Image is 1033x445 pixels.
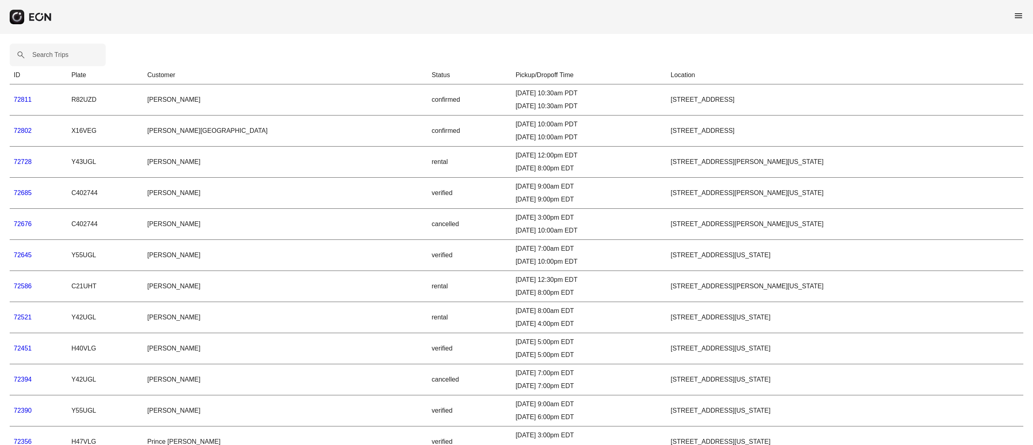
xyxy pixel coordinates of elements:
[14,252,32,258] a: 72645
[14,376,32,383] a: 72394
[143,364,428,395] td: [PERSON_NAME]
[516,88,663,98] div: [DATE] 10:30am PDT
[67,364,143,395] td: Y42UGL
[67,240,143,271] td: Y55UGL
[516,257,663,267] div: [DATE] 10:00pm EDT
[428,302,512,333] td: rental
[516,182,663,191] div: [DATE] 9:00am EDT
[143,209,428,240] td: [PERSON_NAME]
[667,209,1023,240] td: [STREET_ADDRESS][PERSON_NAME][US_STATE]
[667,302,1023,333] td: [STREET_ADDRESS][US_STATE]
[516,120,663,129] div: [DATE] 10:00am PDT
[143,302,428,333] td: [PERSON_NAME]
[516,306,663,316] div: [DATE] 8:00am EDT
[14,283,32,290] a: 72586
[14,220,32,227] a: 72676
[143,178,428,209] td: [PERSON_NAME]
[428,240,512,271] td: verified
[143,147,428,178] td: [PERSON_NAME]
[428,333,512,364] td: verified
[428,66,512,84] th: Status
[516,368,663,378] div: [DATE] 7:00pm EDT
[516,244,663,254] div: [DATE] 7:00am EDT
[667,115,1023,147] td: [STREET_ADDRESS]
[512,66,667,84] th: Pickup/Dropoff Time
[667,364,1023,395] td: [STREET_ADDRESS][US_STATE]
[667,240,1023,271] td: [STREET_ADDRESS][US_STATE]
[516,430,663,440] div: [DATE] 3:00pm EDT
[667,271,1023,302] td: [STREET_ADDRESS][PERSON_NAME][US_STATE]
[516,319,663,329] div: [DATE] 4:00pm EDT
[667,84,1023,115] td: [STREET_ADDRESS]
[516,226,663,235] div: [DATE] 10:00am EDT
[516,275,663,285] div: [DATE] 12:30pm EDT
[428,115,512,147] td: confirmed
[143,395,428,426] td: [PERSON_NAME]
[516,350,663,360] div: [DATE] 5:00pm EDT
[67,302,143,333] td: Y42UGL
[516,337,663,347] div: [DATE] 5:00pm EDT
[67,209,143,240] td: C402744
[67,84,143,115] td: R82UZD
[67,395,143,426] td: Y55UGL
[667,178,1023,209] td: [STREET_ADDRESS][PERSON_NAME][US_STATE]
[67,271,143,302] td: C21UHT
[67,178,143,209] td: C402744
[67,66,143,84] th: Plate
[516,412,663,422] div: [DATE] 6:00pm EDT
[14,345,32,352] a: 72451
[14,438,32,445] a: 72356
[67,147,143,178] td: Y43UGL
[32,50,69,60] label: Search Trips
[1014,11,1023,21] span: menu
[516,151,663,160] div: [DATE] 12:00pm EDT
[143,333,428,364] td: [PERSON_NAME]
[14,189,32,196] a: 72685
[428,209,512,240] td: cancelled
[143,115,428,147] td: [PERSON_NAME][GEOGRAPHIC_DATA]
[428,271,512,302] td: rental
[516,288,663,298] div: [DATE] 8:00pm EDT
[516,132,663,142] div: [DATE] 10:00am PDT
[516,101,663,111] div: [DATE] 10:30am PDT
[14,407,32,414] a: 72390
[67,333,143,364] td: H40VLG
[428,364,512,395] td: cancelled
[428,84,512,115] td: confirmed
[14,158,32,165] a: 72728
[428,178,512,209] td: verified
[516,381,663,391] div: [DATE] 7:00pm EDT
[516,164,663,173] div: [DATE] 8:00pm EDT
[14,96,32,103] a: 72811
[428,395,512,426] td: verified
[667,333,1023,364] td: [STREET_ADDRESS][US_STATE]
[667,395,1023,426] td: [STREET_ADDRESS][US_STATE]
[667,66,1023,84] th: Location
[667,147,1023,178] td: [STREET_ADDRESS][PERSON_NAME][US_STATE]
[428,147,512,178] td: rental
[516,213,663,222] div: [DATE] 3:00pm EDT
[143,66,428,84] th: Customer
[516,399,663,409] div: [DATE] 9:00am EDT
[67,115,143,147] td: X16VEG
[14,314,32,321] a: 72521
[516,195,663,204] div: [DATE] 9:00pm EDT
[143,84,428,115] td: [PERSON_NAME]
[14,127,32,134] a: 72802
[143,271,428,302] td: [PERSON_NAME]
[10,66,67,84] th: ID
[143,240,428,271] td: [PERSON_NAME]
